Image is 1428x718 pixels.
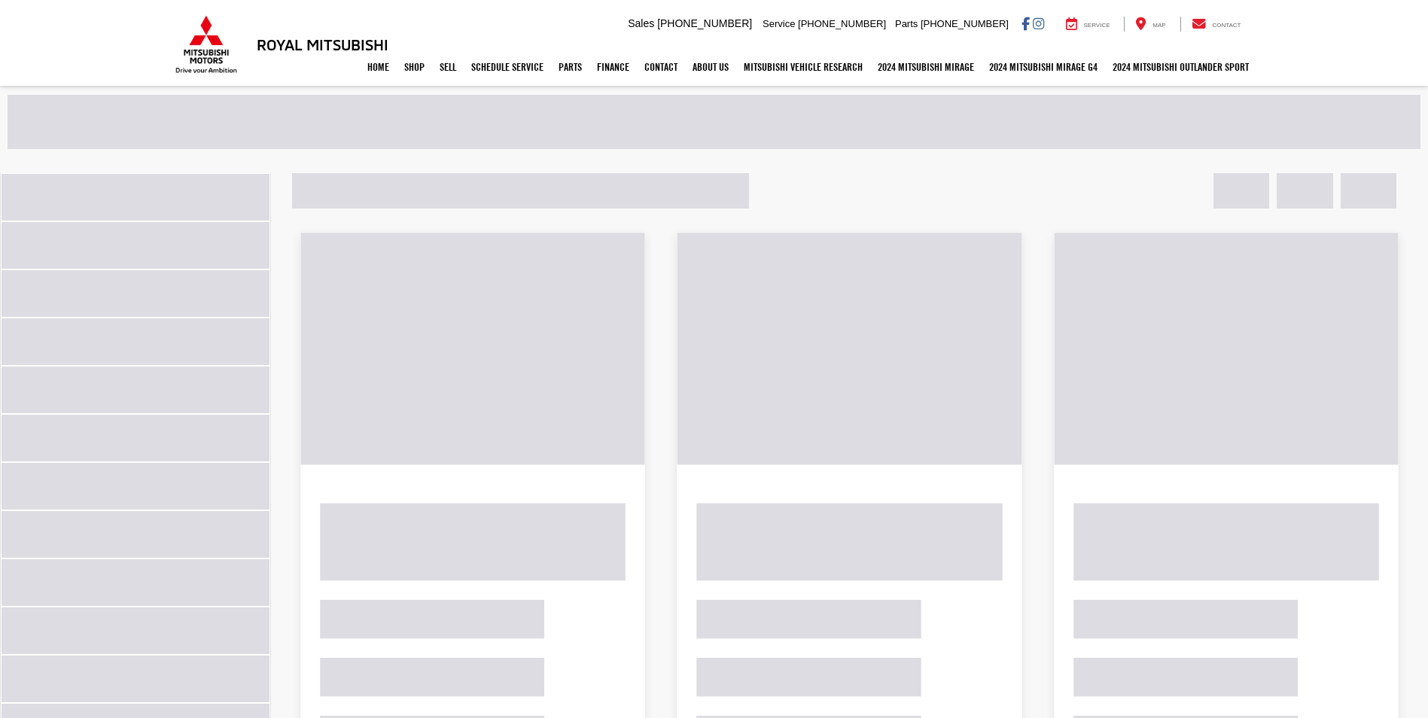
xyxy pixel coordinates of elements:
span: Parts [895,18,918,29]
a: Map [1124,17,1177,32]
span: Sales [628,17,654,29]
a: 2024 Mitsubishi Outlander SPORT [1105,48,1256,86]
a: Home [360,48,397,86]
img: Mitsubishi [172,15,240,74]
a: Instagram: Click to visit our Instagram page [1033,17,1044,29]
span: Service [763,18,795,29]
span: [PHONE_NUMBER] [798,18,886,29]
a: Parts: Opens in a new tab [551,48,589,86]
a: About Us [685,48,736,86]
a: Facebook: Click to visit our Facebook page [1022,17,1030,29]
span: Contact [1212,22,1241,29]
a: Contact [637,48,685,86]
a: 2024 Mitsubishi Mirage [870,48,982,86]
span: Map [1152,22,1165,29]
a: 2024 Mitsubishi Mirage G4 [982,48,1105,86]
span: [PHONE_NUMBER] [657,17,752,29]
a: Finance [589,48,637,86]
span: [PHONE_NUMBER] [921,18,1009,29]
a: Mitsubishi Vehicle Research [736,48,870,86]
a: Service [1055,17,1122,32]
a: Shop [397,48,432,86]
a: Schedule Service: Opens in a new tab [464,48,551,86]
a: Sell [432,48,464,86]
a: Contact [1180,17,1253,32]
h3: Royal Mitsubishi [257,36,388,53]
span: Service [1084,22,1110,29]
